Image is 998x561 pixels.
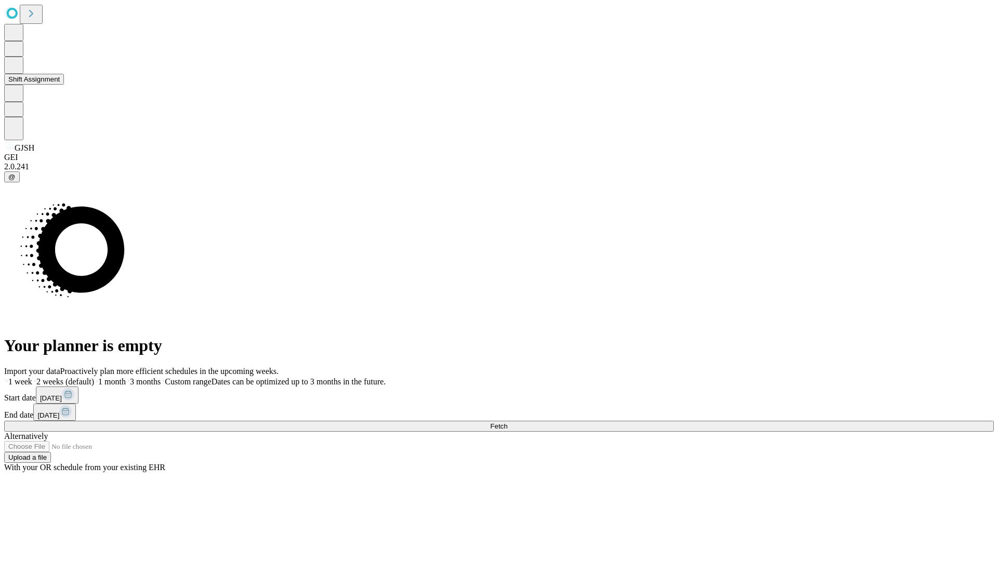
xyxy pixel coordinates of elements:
[4,153,994,162] div: GEI
[130,377,161,386] span: 3 months
[4,74,64,85] button: Shift Assignment
[36,386,78,404] button: [DATE]
[98,377,126,386] span: 1 month
[36,377,94,386] span: 2 weeks (default)
[4,386,994,404] div: Start date
[15,143,34,152] span: GJSH
[212,377,386,386] span: Dates can be optimized up to 3 months in the future.
[4,463,165,472] span: With your OR schedule from your existing EHR
[4,171,20,182] button: @
[60,367,279,376] span: Proactively plan more efficient schedules in the upcoming weeks.
[4,162,994,171] div: 2.0.241
[8,377,32,386] span: 1 week
[40,394,62,402] span: [DATE]
[4,421,994,432] button: Fetch
[4,404,994,421] div: End date
[4,336,994,355] h1: Your planner is empty
[165,377,211,386] span: Custom range
[490,422,507,430] span: Fetch
[8,173,16,181] span: @
[4,452,51,463] button: Upload a file
[33,404,76,421] button: [DATE]
[37,411,59,419] span: [DATE]
[4,367,60,376] span: Import your data
[4,432,48,440] span: Alternatively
